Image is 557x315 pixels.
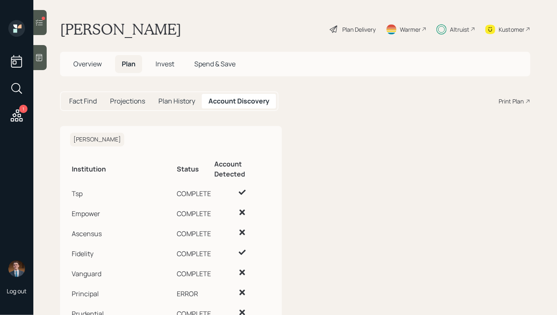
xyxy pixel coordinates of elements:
[400,25,421,34] div: Warmer
[194,59,236,68] span: Spend & Save
[176,182,213,202] td: COMPLETE
[342,25,376,34] div: Plan Delivery
[70,282,176,302] td: Principal
[122,59,135,68] span: Plan
[176,222,213,242] td: COMPLETE
[8,260,25,277] img: hunter_neumayer.jpg
[69,97,97,105] h5: Fact Find
[213,153,272,182] th: Account Detected
[176,282,213,302] td: ERROR
[158,97,195,105] h5: Plan History
[70,202,176,222] td: Empower
[70,262,176,282] td: Vanguard
[450,25,469,34] div: Altruist
[70,153,176,182] th: Institution
[176,262,213,282] td: COMPLETE
[70,182,176,202] td: Tsp
[73,59,102,68] span: Overview
[176,242,213,262] td: COMPLETE
[208,97,269,105] h5: Account Discovery
[60,20,181,38] h1: [PERSON_NAME]
[70,133,124,146] h6: [PERSON_NAME]
[70,242,176,262] td: Fidelity
[156,59,174,68] span: Invest
[110,97,145,105] h5: Projections
[7,287,27,295] div: Log out
[176,153,213,182] th: Status
[70,222,176,242] td: Ascensus
[499,25,524,34] div: Kustomer
[19,105,28,113] div: 1
[499,97,524,106] div: Print Plan
[176,202,213,222] td: COMPLETE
